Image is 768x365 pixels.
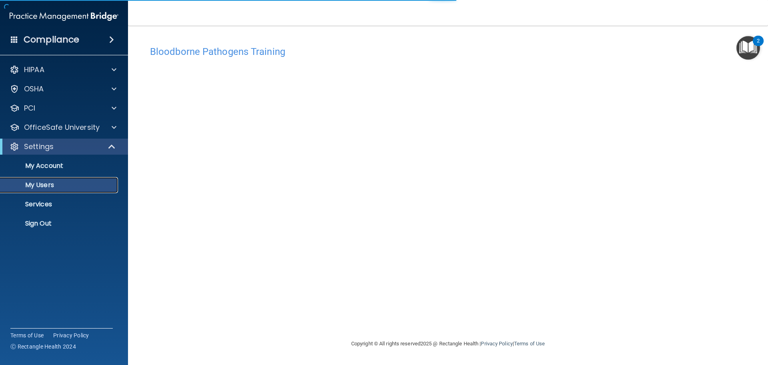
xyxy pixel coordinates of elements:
iframe: Drift Widget Chat Controller [630,308,758,340]
span: Ⓒ Rectangle Health 2024 [10,343,76,351]
a: Terms of Use [10,331,44,339]
p: Sign Out [5,220,114,228]
div: Copyright © All rights reserved 2025 @ Rectangle Health | | [302,331,594,357]
a: Settings [10,142,116,151]
a: OfficeSafe University [10,123,116,132]
h4: Compliance [24,34,79,45]
div: 2 [757,41,760,51]
a: HIPAA [10,65,116,75]
a: OSHA [10,84,116,94]
p: OfficeSafe University [24,123,100,132]
p: My Users [5,181,114,189]
p: HIPAA [24,65,44,75]
p: My Account [5,162,114,170]
button: Open Resource Center, 2 new notifications [736,36,760,60]
p: Services [5,200,114,208]
p: Settings [24,142,54,151]
iframe: bbp [150,61,746,308]
p: OSHA [24,84,44,94]
img: PMB logo [10,8,118,24]
a: Terms of Use [514,341,545,347]
h4: Bloodborne Pathogens Training [150,46,746,57]
a: Privacy Policy [53,331,89,339]
a: Privacy Policy [481,341,512,347]
p: PCI [24,103,35,113]
a: PCI [10,103,116,113]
